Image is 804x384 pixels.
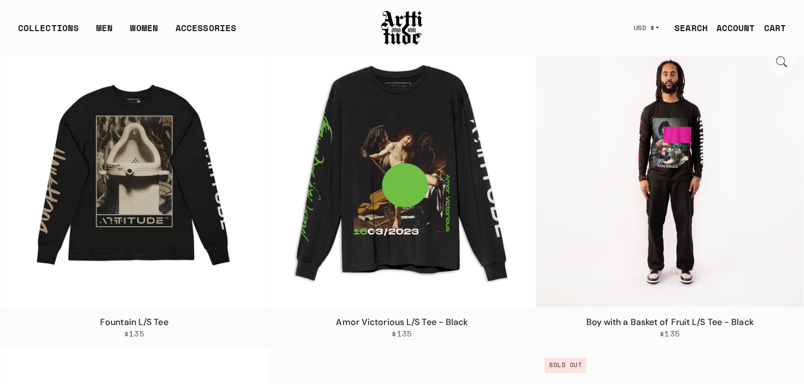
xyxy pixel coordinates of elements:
a: Fountain L/S TeeFountain L/S Tee [1,40,268,307]
span: $135 [124,329,144,339]
img: Amor Victorious L/S Tee - Black [269,40,536,307]
a: Boy with a Basket of Fruit L/S Tee - BlackBoy with a Basket of Fruit L/S Tee - Black [536,40,803,307]
a: Fountain L/S Tee [100,316,168,328]
a: SEARCH [666,17,708,39]
span: $135 [392,329,412,339]
div: CART [764,21,786,34]
ul: Main navigation [9,21,245,43]
div: COLLECTIONS [18,21,79,43]
button: USD $ [627,16,666,40]
span: $135 [660,329,680,339]
a: MEN [96,21,113,43]
a: Open cart [755,17,786,39]
img: Fountain L/S Tee [1,40,268,307]
img: Arttitude [380,9,424,46]
span: Sold out [545,358,586,373]
a: ACCOUNT [708,17,755,39]
span: USD $ [634,23,655,32]
a: Amor Victorious L/S Tee - BlackAmor Victorious L/S Tee - Black [269,40,536,307]
div: ACCESSORIES [176,21,236,43]
a: Boy with a Basket of Fruit L/S Tee - Black [586,316,754,328]
a: WOMEN [130,21,158,43]
a: Amor Victorious L/S Tee - Black [336,316,468,328]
